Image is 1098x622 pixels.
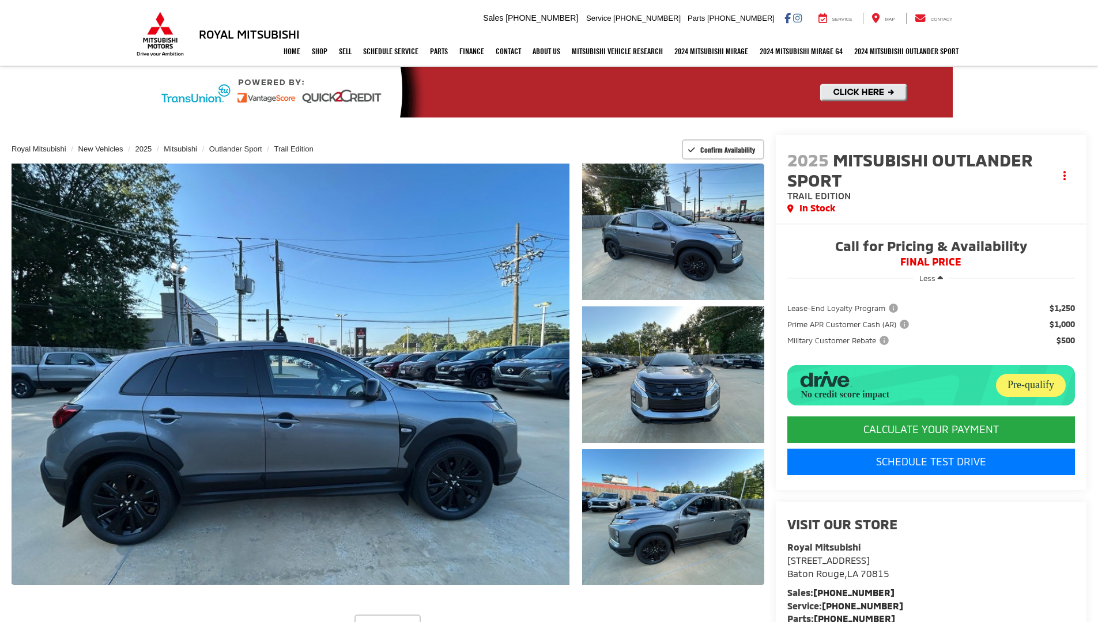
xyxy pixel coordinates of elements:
a: New Vehicles [78,145,123,153]
button: Lease-End Loyalty Program [787,302,902,314]
span: Service [586,14,611,22]
a: Expand Photo 2 [582,306,764,443]
strong: Service: [787,600,903,611]
a: Shop [306,37,333,66]
a: Home [278,37,306,66]
a: Parts: Opens in a new tab [424,37,454,66]
a: Instagram: Click to visit our Instagram page [793,13,802,22]
span: Contact [930,17,952,22]
span: Sales [483,13,503,22]
span: [PHONE_NUMBER] [707,14,775,22]
a: Finance [454,37,490,66]
h3: Royal Mitsubishi [199,28,300,40]
button: Actions [1055,166,1075,186]
img: 2025 Mitsubishi Outlander Sport Trail Edition [580,305,765,444]
span: Parts [688,14,705,22]
span: [PHONE_NUMBER] [613,14,681,22]
span: 70815 [861,568,889,579]
span: dropdown dots [1063,171,1066,180]
span: In Stock [799,202,835,215]
a: 2025 [135,145,152,153]
button: Prime APR Customer Cash (AR) [787,318,913,330]
span: Prime APR Customer Cash (AR) [787,318,911,330]
a: Schedule Service: Opens in a new tab [357,37,424,66]
a: [PHONE_NUMBER] [813,587,895,598]
img: Quick2Credit [146,67,953,117]
a: [PHONE_NUMBER] [822,600,903,611]
span: [PHONE_NUMBER] [505,13,578,22]
button: Military Customer Rebate [787,335,893,346]
span: Mitsubishi Outlander Sport [787,149,1033,190]
button: Less [914,268,949,289]
a: Outlander Sport [209,145,262,153]
span: Confirm Availability [700,145,755,154]
img: Mitsubishi [134,12,186,56]
: CALCULATE YOUR PAYMENT [787,416,1075,443]
span: 2025 [787,149,829,170]
a: Expand Photo 0 [12,164,569,585]
span: Military Customer Rebate [787,335,891,346]
a: Royal Mitsubishi [12,145,66,153]
a: Map [863,13,903,24]
a: 2024 Mitsubishi Mirage G4 [754,37,848,66]
span: $500 [1057,335,1075,346]
a: Mitsubishi [164,145,197,153]
img: 2025 Mitsubishi Outlander Sport Trail Edition [580,447,765,587]
a: Trail Edition [274,145,314,153]
span: LA [847,568,858,579]
img: 2025 Mitsubishi Outlander Sport Trail Edition [6,161,575,587]
a: Contact [490,37,527,66]
span: $1,250 [1050,302,1075,314]
span: Less [919,274,935,283]
span: Call for Pricing & Availability [787,239,1075,256]
strong: Royal Mitsubishi [787,541,861,552]
a: Service [810,13,861,24]
span: Lease-End Loyalty Program [787,302,900,314]
span: , [787,568,889,579]
a: Facebook: Click to visit our Facebook page [784,13,791,22]
a: 2024 Mitsubishi Outlander SPORT [848,37,964,66]
a: Contact [906,13,961,24]
span: Baton Rouge [787,568,844,579]
a: Expand Photo 1 [582,164,764,300]
a: Sell [333,37,357,66]
span: FINAL PRICE [787,256,1075,268]
strong: Sales: [787,587,895,598]
span: $1,000 [1050,318,1075,330]
a: [STREET_ADDRESS] Baton Rouge,LA 70815 [787,555,889,579]
img: 2025 Mitsubishi Outlander Sport Trail Edition [580,162,765,301]
span: Map [885,17,895,22]
a: Mitsubishi Vehicle Research [566,37,669,66]
button: Confirm Availability [682,139,764,160]
a: Expand Photo 3 [582,449,764,586]
a: Schedule Test Drive [787,449,1075,475]
span: [STREET_ADDRESS] [787,555,870,566]
h2: Visit our Store [787,517,1075,532]
span: Trail Edition [787,190,851,201]
span: Service [832,17,852,22]
a: About Us [527,37,566,66]
a: 2024 Mitsubishi Mirage [669,37,754,66]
